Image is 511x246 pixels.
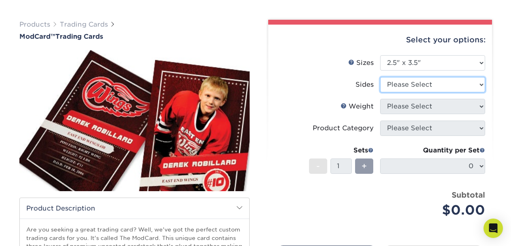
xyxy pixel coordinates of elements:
[386,200,485,220] div: $0.00
[60,21,108,28] a: Trading Cards
[341,102,374,111] div: Weight
[275,25,486,55] div: Select your options:
[20,198,249,219] h2: Product Description
[19,33,55,40] span: ModCard™
[19,33,250,40] a: ModCard™Trading Cards
[316,160,320,172] span: -
[452,190,485,199] strong: Subtotal
[484,219,503,238] div: Open Intercom Messenger
[19,33,250,40] h1: Trading Cards
[313,123,374,133] div: Product Category
[348,58,374,68] div: Sizes
[380,146,485,155] div: Quantity per Set
[355,80,374,90] div: Sides
[362,160,367,172] span: +
[19,21,50,28] a: Products
[19,41,250,200] img: ModCard™ 01
[309,146,374,155] div: Sets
